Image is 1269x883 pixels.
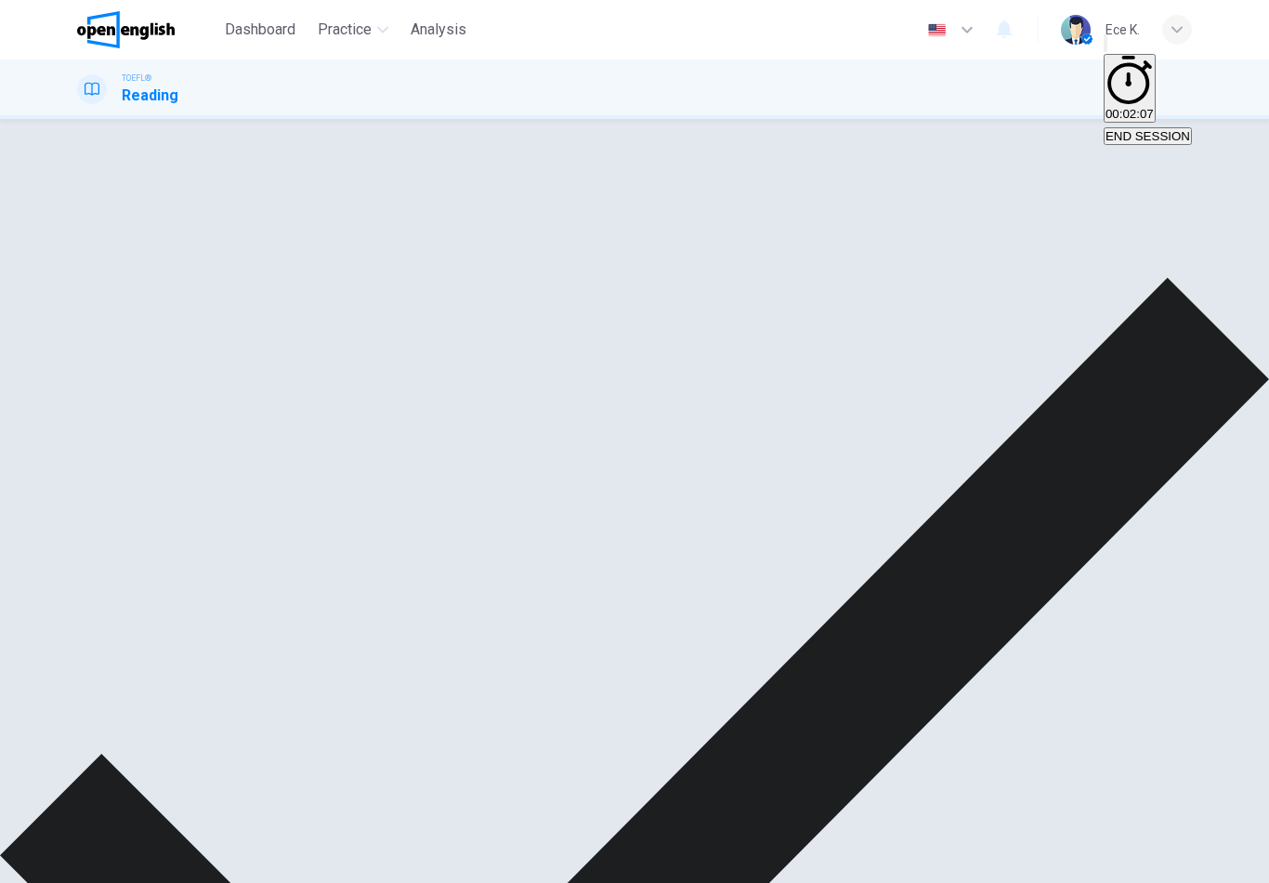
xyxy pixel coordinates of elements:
img: Profile picture [1061,15,1091,45]
div: Hide [1104,54,1192,125]
button: 00:02:07 [1104,54,1156,123]
span: END SESSION [1105,129,1190,143]
div: Ece K. [1105,19,1140,41]
img: OpenEnglish logo [77,11,175,48]
span: Analysis [411,19,466,41]
span: TOEFL® [122,72,151,85]
span: Dashboard [225,19,295,41]
button: END SESSION [1104,127,1192,145]
div: Mute [1104,32,1192,54]
button: Practice [310,13,396,46]
img: en [925,23,948,37]
a: OpenEnglish logo [77,11,217,48]
span: 00:02:07 [1105,107,1154,121]
h1: Reading [122,85,178,107]
button: Analysis [403,13,474,46]
button: Dashboard [217,13,303,46]
span: Practice [318,19,372,41]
